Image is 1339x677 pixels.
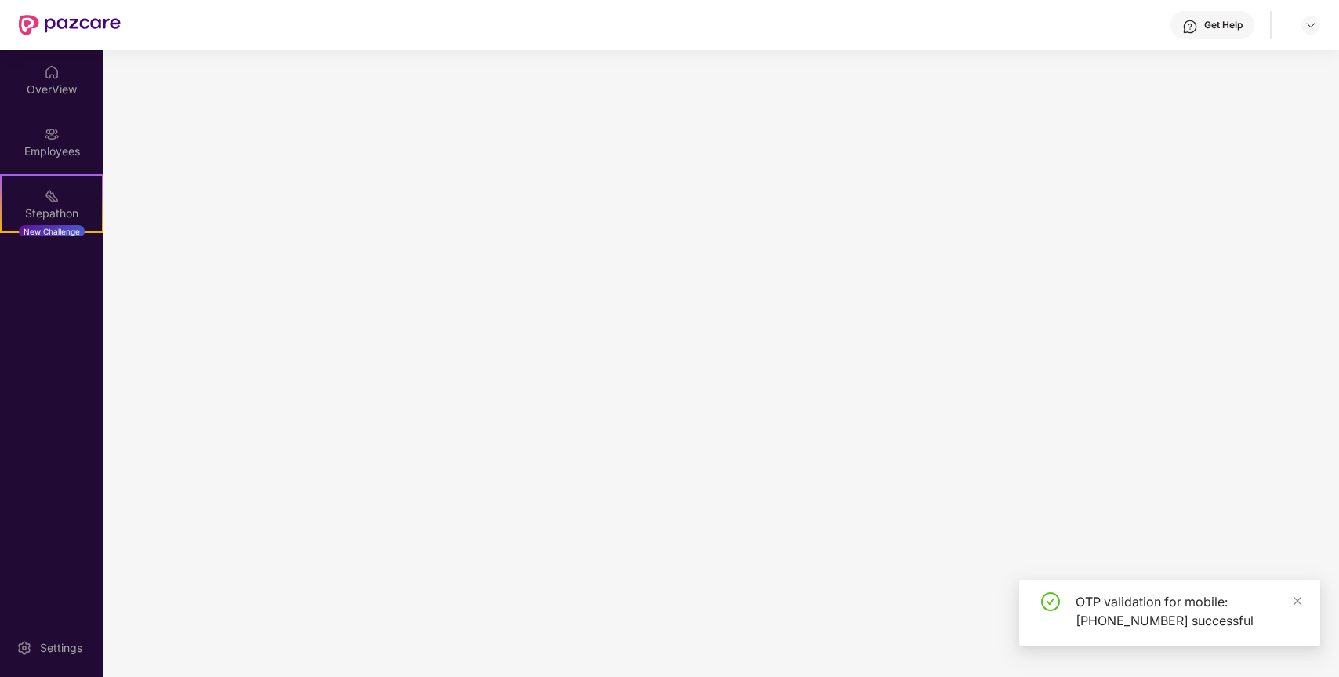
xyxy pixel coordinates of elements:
[16,640,32,656] img: svg+xml;base64,PHN2ZyBpZD0iU2V0dGluZy0yMHgyMCIgeG1sbnM9Imh0dHA6Ly93d3cudzMub3JnLzIwMDAvc3ZnIiB3aW...
[1292,595,1303,606] span: close
[44,64,60,80] img: svg+xml;base64,PHN2ZyBpZD0iSG9tZSIgeG1sbnM9Imh0dHA6Ly93d3cudzMub3JnLzIwMDAvc3ZnIiB3aWR0aD0iMjAiIG...
[1305,19,1317,31] img: svg+xml;base64,PHN2ZyBpZD0iRHJvcGRvd24tMzJ4MzIiIHhtbG5zPSJodHRwOi8vd3d3LnczLm9yZy8yMDAwL3N2ZyIgd2...
[1182,19,1198,35] img: svg+xml;base64,PHN2ZyBpZD0iSGVscC0zMngzMiIgeG1sbnM9Imh0dHA6Ly93d3cudzMub3JnLzIwMDAvc3ZnIiB3aWR0aD...
[19,225,85,238] div: New Challenge
[19,15,121,35] img: New Pazcare Logo
[44,126,60,142] img: svg+xml;base64,PHN2ZyBpZD0iRW1wbG95ZWVzIiB4bWxucz0iaHR0cDovL3d3dy53My5vcmcvMjAwMC9zdmciIHdpZHRoPS...
[2,206,102,221] div: Stepathon
[1076,592,1301,630] div: OTP validation for mobile: [PHONE_NUMBER] successful
[44,188,60,204] img: svg+xml;base64,PHN2ZyB4bWxucz0iaHR0cDovL3d3dy53My5vcmcvMjAwMC9zdmciIHdpZHRoPSIyMSIgaGVpZ2h0PSIyMC...
[1204,19,1243,31] div: Get Help
[1041,592,1060,611] span: check-circle
[35,640,87,656] div: Settings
